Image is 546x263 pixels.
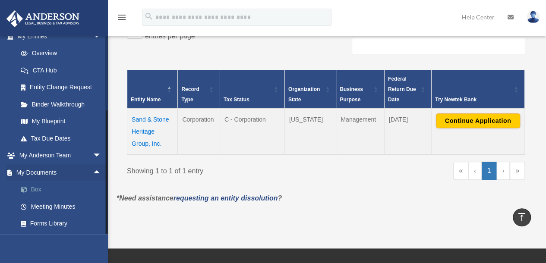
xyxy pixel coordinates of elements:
[144,12,154,21] i: search
[127,162,319,177] div: Showing 1 to 1 of 1 entry
[453,162,468,180] a: First
[284,70,336,109] th: Organization State: Activate to sort
[340,86,363,103] span: Business Purpose
[6,164,114,181] a: My Documentsarrow_drop_up
[336,109,385,154] td: Management
[12,45,106,62] a: Overview
[117,194,282,202] em: *Need assistance ?
[496,162,510,180] a: Next
[513,208,531,226] a: vertical_align_top
[527,11,540,23] img: User Pic
[93,147,110,165] span: arrow_drop_down
[12,130,110,147] a: Tax Due Dates
[288,86,320,103] span: Organization State
[517,212,527,222] i: vertical_align_top
[181,86,199,103] span: Record Type
[93,28,110,45] span: arrow_drop_down
[174,194,278,202] a: requesting an entity dissolution
[127,70,178,109] th: Entity Name: Activate to invert sorting
[388,76,416,103] span: Federal Return Due Date
[12,113,110,130] a: My Blueprint
[12,62,110,79] a: CTA Hub
[384,70,431,109] th: Federal Return Due Date: Activate to sort
[220,70,284,109] th: Tax Status: Activate to sort
[12,181,114,198] a: Box
[220,109,284,154] td: C - Corporation
[284,109,336,154] td: [US_STATE]
[178,70,220,109] th: Record Type: Activate to sort
[127,109,178,154] td: Sand & Stone Heritage Group, Inc.
[117,15,127,22] a: menu
[12,232,114,249] a: Notarize
[468,162,482,180] a: Previous
[12,79,110,96] a: Entity Change Request
[384,109,431,154] td: [DATE]
[436,113,520,128] button: Continue Application
[336,70,385,109] th: Business Purpose: Activate to sort
[131,97,161,103] span: Entity Name
[93,164,110,182] span: arrow_drop_up
[510,162,525,180] a: Last
[224,97,249,103] span: Tax Status
[6,147,114,164] a: My Anderson Teamarrow_drop_down
[12,96,110,113] a: Binder Walkthrough
[178,109,220,154] td: Corporation
[4,10,82,27] img: Anderson Advisors Platinum Portal
[117,12,127,22] i: menu
[431,70,524,109] th: Try Newtek Bank : Activate to sort
[482,162,497,180] a: 1
[12,198,114,215] a: Meeting Minutes
[435,94,511,105] div: Try Newtek Bank
[12,215,114,232] a: Forms Library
